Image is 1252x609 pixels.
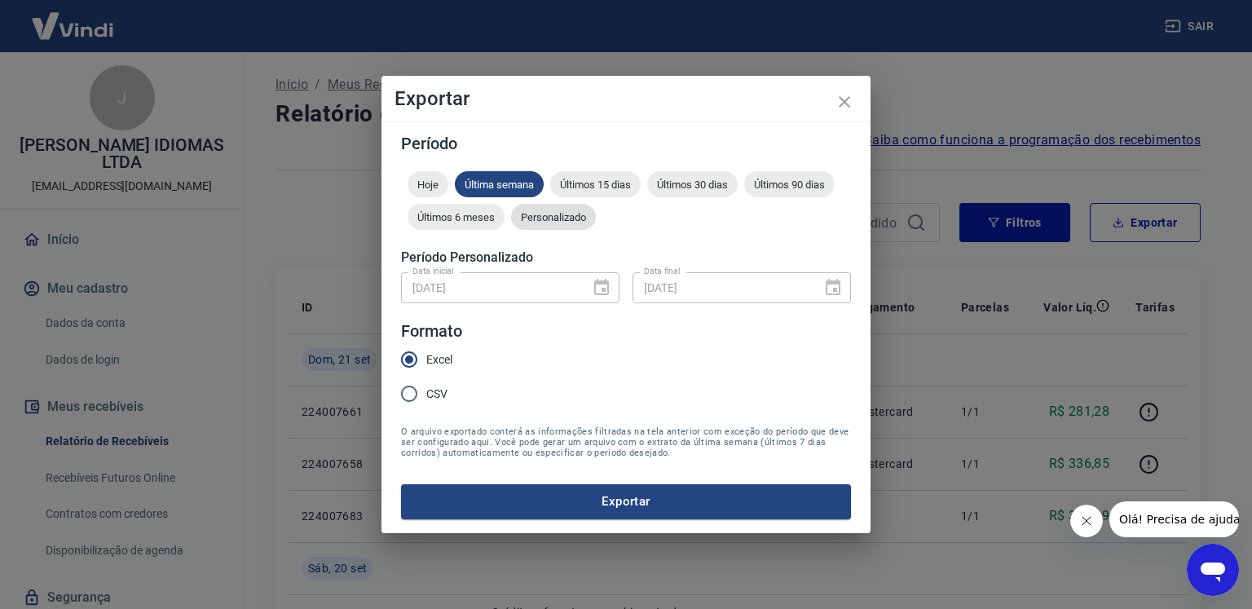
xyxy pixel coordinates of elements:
button: Exportar [401,484,851,519]
button: close [825,82,864,121]
div: Últimos 6 meses [408,204,505,230]
h5: Período Personalizado [401,249,851,266]
iframe: Botão para abrir a janela de mensagens [1187,544,1239,596]
h5: Período [401,135,851,152]
div: Últimos 90 dias [744,171,835,197]
span: Últimos 15 dias [550,179,641,191]
iframe: Mensagem da empresa [1109,501,1239,537]
span: Última semana [455,179,544,191]
span: Últimos 90 dias [744,179,835,191]
span: O arquivo exportado conterá as informações filtradas na tela anterior com exceção do período que ... [401,426,851,458]
span: CSV [426,386,447,403]
span: Excel [426,351,452,368]
span: Personalizado [511,211,596,223]
input: DD/MM/YYYY [633,272,810,302]
legend: Formato [401,320,462,343]
label: Data inicial [412,265,454,277]
span: Últimos 6 meses [408,211,505,223]
span: Hoje [408,179,448,191]
div: Últimos 15 dias [550,171,641,197]
h4: Exportar [395,89,857,108]
div: Última semana [455,171,544,197]
input: DD/MM/YYYY [401,272,579,302]
label: Data final [644,265,681,277]
iframe: Fechar mensagem [1070,505,1103,537]
span: Últimos 30 dias [647,179,738,191]
div: Últimos 30 dias [647,171,738,197]
span: Olá! Precisa de ajuda? [10,11,137,24]
div: Personalizado [511,204,596,230]
div: Hoje [408,171,448,197]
